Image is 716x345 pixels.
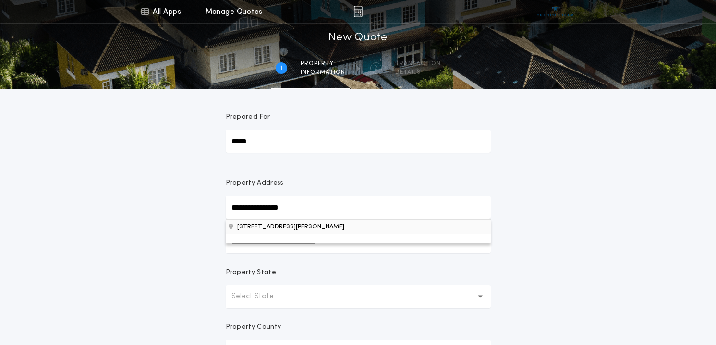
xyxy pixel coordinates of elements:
[537,7,573,16] img: vs-icon
[353,6,363,17] img: img
[226,322,281,332] p: Property County
[226,178,491,188] p: Property Address
[301,60,345,68] span: Property
[374,64,377,72] h2: 2
[226,112,270,122] p: Prepared For
[226,268,276,277] p: Property State
[395,60,441,68] span: Transaction
[301,69,345,76] span: information
[231,291,289,302] p: Select State
[226,285,491,308] button: Select State
[280,64,282,72] h2: 1
[328,30,387,46] h1: New Quote
[226,219,491,234] button: Property Address
[226,130,491,153] input: Prepared For
[395,69,441,76] span: details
